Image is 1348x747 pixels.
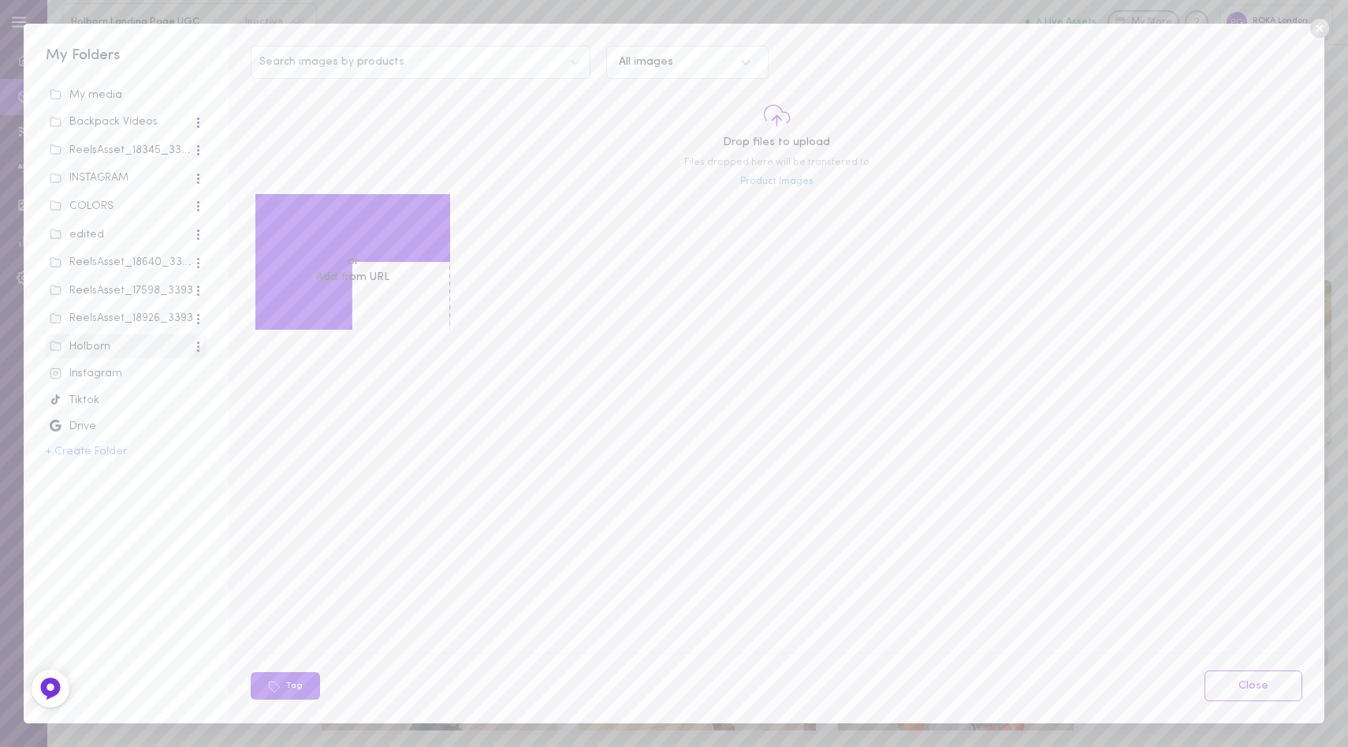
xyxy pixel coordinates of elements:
span: My Folders [46,48,121,63]
img: Feedback Button [39,677,62,700]
div: ReelsAsset_17598_3393 [50,283,193,299]
div: edited [50,227,193,243]
span: unsorted [46,84,207,106]
span: Drop files to upload [723,135,830,151]
div: Drive [50,419,203,435]
div: ReelsAsset_18926_3393 [50,311,193,327]
div: ReelsAsset_18640_3393 [50,255,193,271]
span: Search images by products [259,57,404,68]
span: ReelsAsset_17598_3393 [46,278,207,302]
div: All images [619,57,673,68]
span: ReelsAsset_18345_3393 [46,138,207,162]
span: Product Images [740,175,814,189]
span: Files dropped here will be transfered to [684,158,869,167]
span: ReelsAsset_18640_3393 [46,250,207,274]
div: Search images by productsAll imagesDrop files to uploadFiles dropped here will be transfered toPr... [229,24,1324,723]
span: INSTAGRAM [46,166,207,189]
a: Close [1205,670,1302,701]
span: COLORS [46,194,207,218]
div: Instagram [50,366,203,382]
span: Holborn [46,334,207,358]
span: Backpack Videos [46,110,207,133]
button: + Create Folder [46,446,127,458]
div: Tiktok [50,393,203,409]
span: or [315,254,390,270]
button: Tag [251,672,320,700]
span: ReelsAsset_18926_3393 [46,306,207,330]
div: COLORS [50,199,193,215]
div: Holborn [50,339,193,355]
span: edited [46,222,207,245]
div: Backpack Videos [50,114,193,130]
span: Add from URL [316,271,389,283]
div: ReelsAsset_18345_3393 [50,143,193,159]
div: INSTAGRAM [50,170,193,186]
div: My media [50,88,203,103]
label: Upload media [315,239,390,255]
